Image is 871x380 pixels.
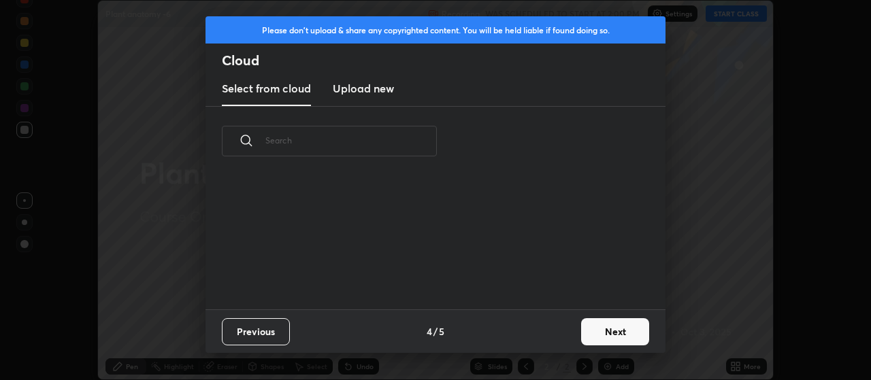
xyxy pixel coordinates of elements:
h4: / [433,324,438,339]
h3: Upload new [333,80,394,97]
button: Previous [222,318,290,345]
input: Search [265,111,437,169]
button: Next [581,318,649,345]
h3: Select from cloud [222,80,311,97]
div: Please don't upload & share any copyrighted content. You will be held liable if found doing so. [206,16,665,44]
h4: 5 [439,324,444,339]
h4: 4 [427,324,432,339]
h2: Cloud [222,52,665,69]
